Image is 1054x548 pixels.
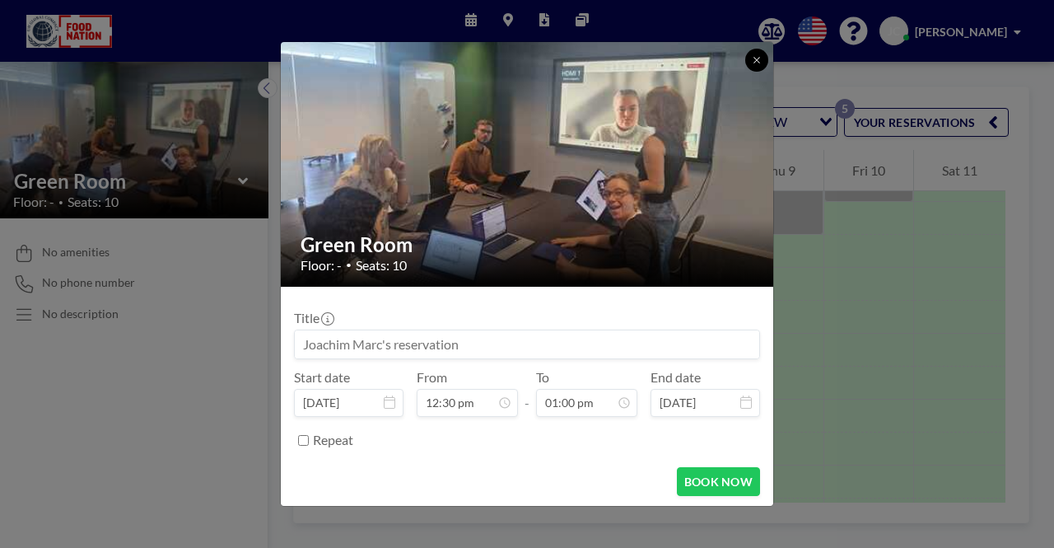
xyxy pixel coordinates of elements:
[677,467,760,496] button: BOOK NOW
[301,232,755,257] h2: Green Room
[356,257,407,274] span: Seats: 10
[294,310,333,326] label: Title
[301,257,342,274] span: Floor: -
[525,375,529,411] span: -
[295,330,759,358] input: Joachim Marc's reservation
[294,369,350,386] label: Start date
[313,432,353,448] label: Repeat
[346,259,352,271] span: •
[417,369,447,386] label: From
[536,369,549,386] label: To
[651,369,701,386] label: End date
